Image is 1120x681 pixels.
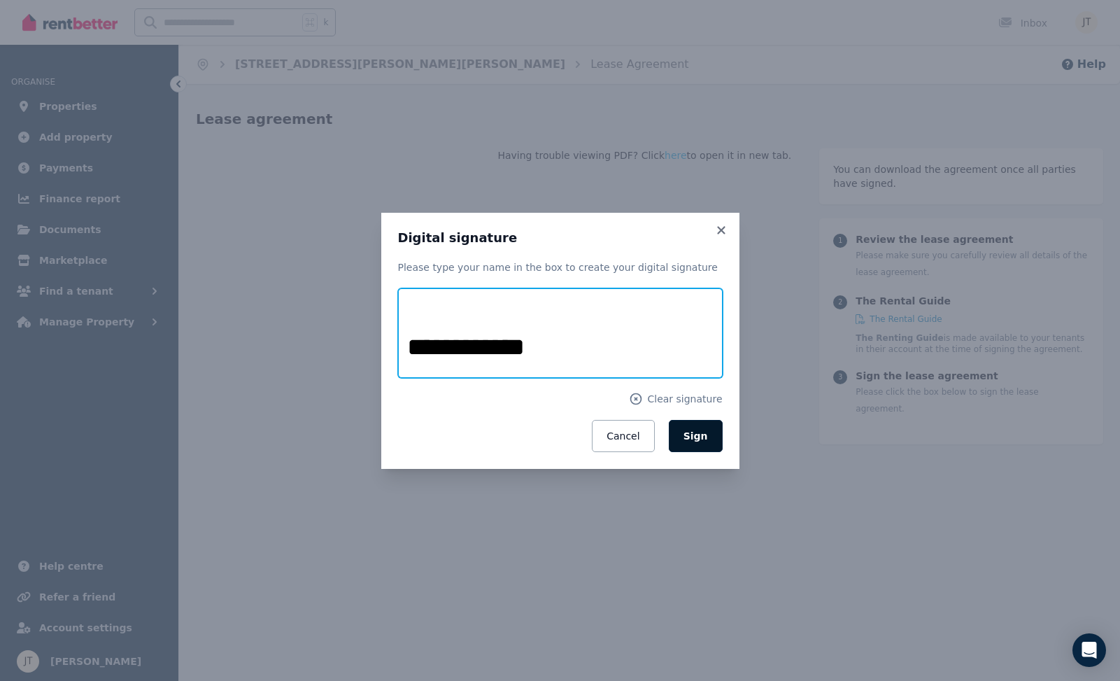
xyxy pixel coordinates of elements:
button: Sign [669,420,723,452]
p: Please type your name in the box to create your digital signature [398,260,723,274]
h3: Digital signature [398,230,723,246]
button: Cancel [592,420,654,452]
span: Sign [683,430,708,442]
span: Clear signature [647,392,722,406]
div: Open Intercom Messenger [1072,633,1106,667]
